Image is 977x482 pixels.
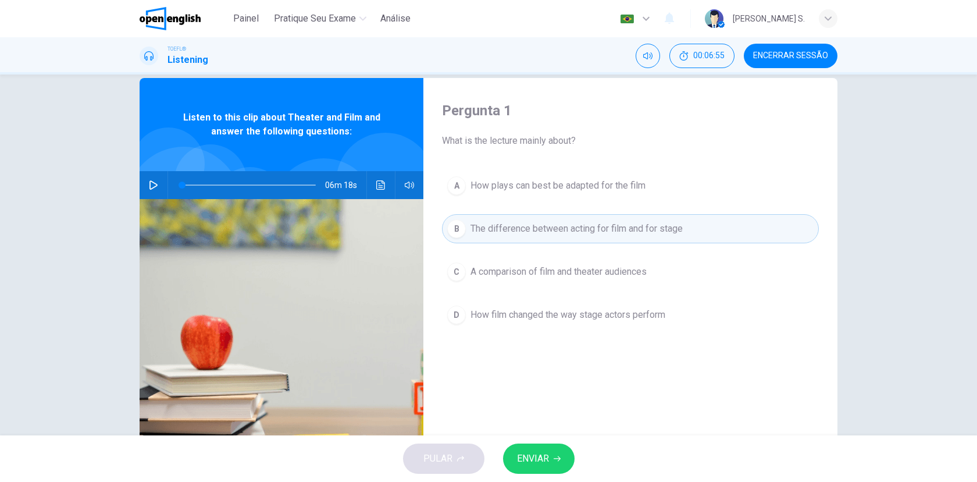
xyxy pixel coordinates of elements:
button: Clique para ver a transcrição do áudio [372,171,390,199]
img: Profile picture [705,9,723,28]
button: BThe difference between acting for film and for stage [442,214,819,243]
span: Painel [233,12,259,26]
button: DHow film changed the way stage actors perform [442,300,819,329]
span: ENVIAR [517,451,549,467]
div: A [447,176,466,195]
div: [PERSON_NAME] S. [733,12,805,26]
span: Encerrar Sessão [753,51,828,61]
h4: Pergunta 1 [442,101,819,120]
button: ENVIAR [503,444,575,474]
h1: Listening [167,53,208,67]
div: Silenciar [636,44,660,68]
span: Pratique seu exame [274,12,356,26]
a: OpenEnglish logo [140,7,227,30]
button: AHow plays can best be adapted for the film [442,171,819,200]
span: TOEFL® [167,45,186,53]
img: pt [620,15,634,23]
div: B [447,219,466,238]
button: CA comparison of film and theater audiences [442,257,819,286]
button: Pratique seu exame [269,8,371,29]
img: OpenEnglish logo [140,7,201,30]
button: Encerrar Sessão [744,44,837,68]
span: The difference between acting for film and for stage [470,222,683,236]
button: Painel [227,8,265,29]
span: Análise [380,12,411,26]
div: Esconder [669,44,734,68]
span: What is the lecture mainly about? [442,134,819,148]
div: D [447,306,466,324]
span: A comparison of film and theater audiences [470,265,647,279]
button: 00:06:55 [669,44,734,68]
span: 00:06:55 [693,51,725,61]
span: 06m 18s [325,171,366,199]
span: How film changed the way stage actors perform [470,308,665,322]
button: Análise [376,8,415,29]
div: C [447,263,466,281]
span: How plays can best be adapted for the film [470,179,646,193]
span: Listen to this clip about Theater and Film and answer the following questions: [177,111,386,139]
